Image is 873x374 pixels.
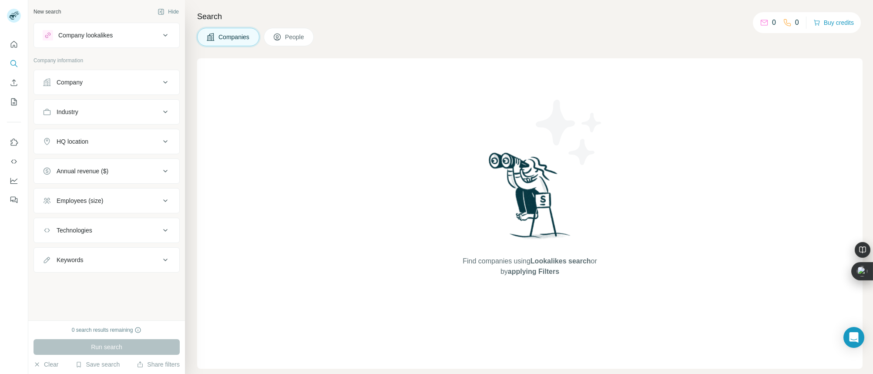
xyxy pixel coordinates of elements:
[7,75,21,91] button: Enrich CSV
[72,326,142,334] div: 0 search results remaining
[843,327,864,348] div: Open Intercom Messenger
[57,196,103,205] div: Employees (size)
[772,17,776,28] p: 0
[58,31,113,40] div: Company lookalikes
[57,137,88,146] div: HQ location
[34,8,61,16] div: New search
[34,220,179,241] button: Technologies
[34,101,179,122] button: Industry
[7,56,21,71] button: Search
[531,257,591,265] span: Lookalikes search
[485,150,575,247] img: Surfe Illustration - Woman searching with binoculars
[137,360,180,369] button: Share filters
[508,268,559,275] span: applying Filters
[813,17,854,29] button: Buy credits
[7,37,21,52] button: Quick start
[34,190,179,211] button: Employees (size)
[57,167,108,175] div: Annual revenue ($)
[57,78,83,87] div: Company
[460,256,599,277] span: Find companies using or by
[34,131,179,152] button: HQ location
[34,72,179,93] button: Company
[34,249,179,270] button: Keywords
[34,25,179,46] button: Company lookalikes
[75,360,120,369] button: Save search
[218,33,250,41] span: Companies
[7,154,21,169] button: Use Surfe API
[57,226,92,235] div: Technologies
[34,360,58,369] button: Clear
[285,33,305,41] span: People
[795,17,799,28] p: 0
[7,94,21,110] button: My lists
[7,192,21,208] button: Feedback
[7,135,21,150] button: Use Surfe on LinkedIn
[57,108,78,116] div: Industry
[530,93,608,172] img: Surfe Illustration - Stars
[34,161,179,182] button: Annual revenue ($)
[197,10,863,23] h4: Search
[34,57,180,64] p: Company information
[151,5,185,18] button: Hide
[7,173,21,189] button: Dashboard
[57,256,83,264] div: Keywords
